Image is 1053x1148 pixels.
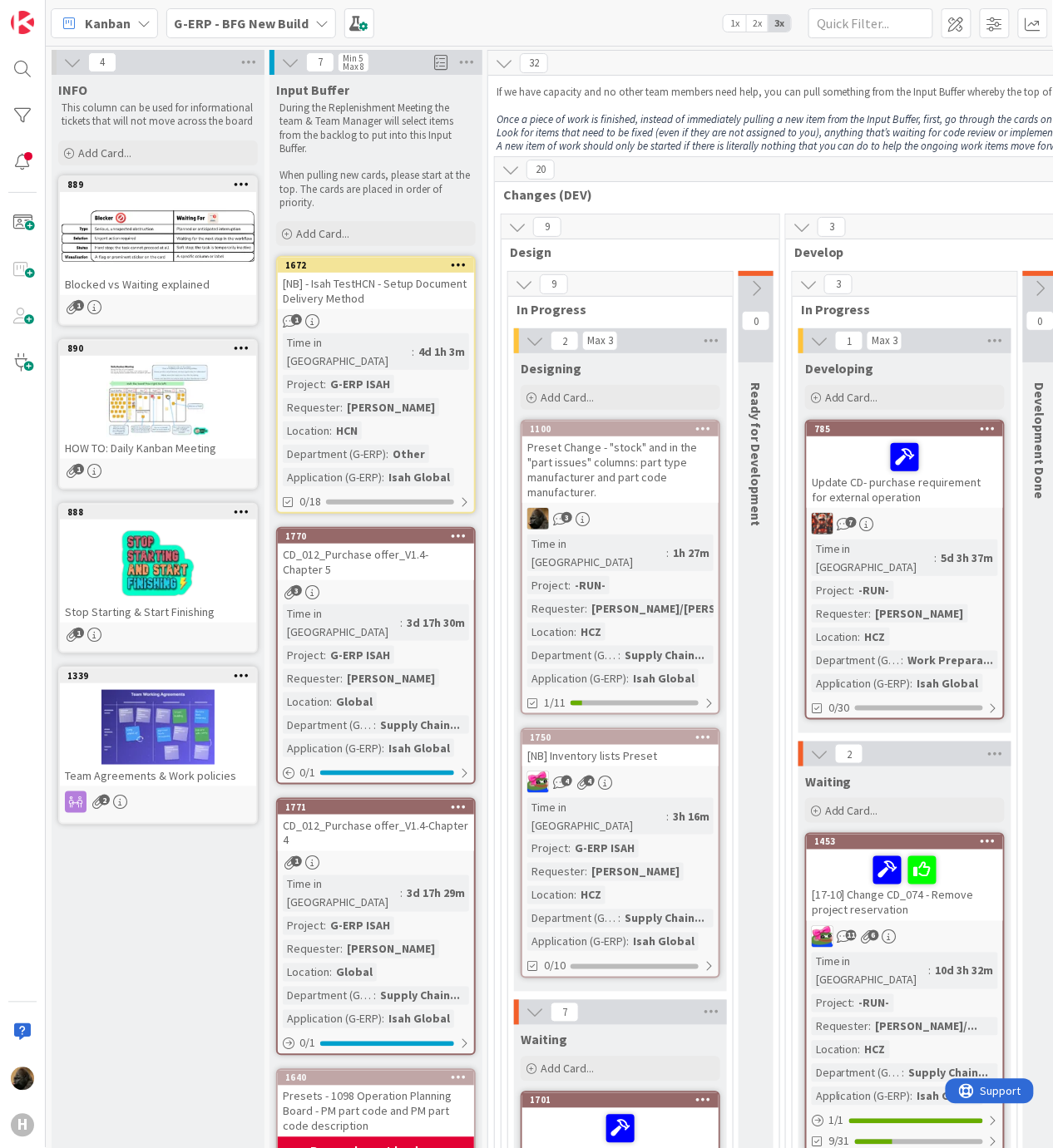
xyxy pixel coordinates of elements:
span: : [574,886,576,904]
p: During the Replenishment Meeting the team & Team Manager will select items from the backlog to pu... [279,101,472,155]
span: 2 [551,331,579,351]
div: 1640 [285,1072,474,1084]
div: Blocked vs Waiting explained [60,273,256,295]
div: [PERSON_NAME] [872,604,968,623]
img: ND [11,1067,34,1091]
div: Location [812,628,858,646]
div: Supply Chain... [376,987,464,1005]
div: Global [332,963,377,982]
span: Waiting [521,1032,567,1048]
div: Update CD- purchase requirement for external operation [807,436,1003,508]
div: CD_012_Purchase offer_V1.4-Chapter 4 [278,815,474,851]
span: : [902,1064,905,1082]
span: 9 [540,274,568,294]
div: 1701 [522,1093,719,1108]
div: 1750[NB] Inventory lists Preset [522,730,719,766]
div: Project [283,646,324,664]
div: Max 3 [587,337,613,345]
div: 3h 16m [669,807,714,825]
span: 3 [824,274,853,294]
span: 3 [291,585,302,596]
div: Max 8 [343,62,364,71]
span: : [568,840,571,858]
div: 889Blocked vs Waiting explained [60,177,256,295]
span: 4 [561,776,572,786]
span: : [382,1010,384,1028]
span: : [585,863,587,881]
span: Add Card... [825,803,878,818]
div: [PERSON_NAME] [587,863,684,881]
div: 785 [814,423,1003,435]
span: : [858,1041,861,1059]
div: 890 [67,342,256,354]
div: Project [283,917,324,935]
img: JK [812,926,833,948]
span: 1 [73,300,84,311]
div: 1640 [278,1071,474,1086]
div: JK [807,513,1003,535]
span: 1 / 1 [828,1112,844,1130]
span: : [853,994,855,1013]
span: : [853,581,855,599]
span: : [568,576,571,594]
div: HCN [332,421,362,440]
div: Department (G-ERP) [283,445,386,463]
span: : [324,646,326,664]
div: Requester [283,940,340,958]
div: 1771 [285,801,474,813]
div: G-ERP ISAH [571,840,639,858]
div: Supply Chain... [620,646,709,664]
div: 1672 [285,259,474,271]
div: Application (G-ERP) [527,933,626,951]
div: HOW TO: Daily Kanban Meeting [60,437,256,459]
div: Department (G-ERP) [527,646,618,664]
div: 1100Preset Change - "stock" and in the "part issues" columns: part type manufacturer and part cod... [522,421,719,503]
div: 3d 17h 30m [403,613,469,632]
div: [PERSON_NAME]/... [872,1017,982,1036]
span: : [666,807,669,825]
span: : [324,375,326,393]
div: 888Stop Starting & Start Finishing [60,505,256,623]
div: 3d 17h 29m [403,884,469,903]
div: CD_012_Purchase offer_V1.4- Chapter 5 [278,544,474,580]
span: 1 [835,331,863,351]
div: 1339 [60,668,256,683]
div: 1h 27m [669,544,714,562]
div: Stop Starting & Start Finishing [60,601,256,623]
div: Presets - 1098 Operation Planning Board - PM part code and PM part code description [278,1086,474,1137]
span: : [858,628,861,646]
span: 7 [551,1003,579,1022]
span: : [329,963,332,982]
span: : [618,909,620,928]
span: : [340,940,343,958]
span: Add Card... [296,226,349,241]
div: JK [807,926,1003,948]
span: 32 [520,53,548,73]
span: Design [510,244,759,260]
span: : [929,962,932,980]
span: Designing [521,360,581,377]
div: H [11,1114,34,1137]
span: Develop [794,244,1043,260]
div: Requester [527,599,585,618]
div: 1100 [522,421,719,436]
div: Requester [283,398,340,416]
span: : [618,646,620,664]
span: 0 / 1 [299,764,315,781]
div: -RUN- [855,994,894,1013]
div: Application (G-ERP) [812,674,911,692]
div: 889 [67,179,256,190]
span: 2 [835,744,863,764]
span: : [574,623,576,641]
div: [PERSON_NAME] [343,398,439,416]
span: 11 [846,930,857,941]
div: HCZ [861,1041,890,1059]
span: Add Card... [541,1062,594,1077]
span: : [329,421,332,440]
div: Supply Chain... [905,1064,993,1082]
span: Add Card... [541,390,594,405]
div: Location [283,963,329,982]
div: Isah Global [913,674,983,692]
span: 0 / 1 [299,1035,315,1052]
span: 0/18 [299,493,321,510]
